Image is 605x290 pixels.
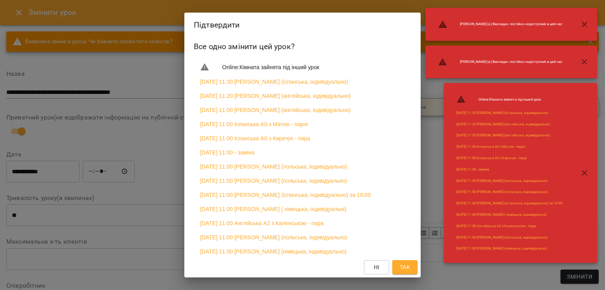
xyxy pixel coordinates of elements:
[457,167,490,172] a: [DATE] 11:00 - заміна
[457,212,547,217] a: [DATE] 11:00 [PERSON_NAME] ( німецька, індивідуальні)
[457,110,549,116] a: [DATE] 11:30 [PERSON_NAME] (іспанська, індивідуально)
[457,122,550,127] a: [DATE] 11:20 [PERSON_NAME] (англійська, індивідуально)
[200,191,371,199] a: [DATE] 11:00 [PERSON_NAME] (іспанська, індивідуально) за 19.09
[200,233,347,241] a: [DATE] 11:00 [PERSON_NAME] (польська, індивідуально)
[450,92,569,107] li: Online : Кімната зайнята під інший урок
[457,235,548,240] a: [DATE] 11:00 [PERSON_NAME] (польська, індивідуально)
[457,156,527,161] a: [DATE] 11:00 Іспанська А0 з Киречук - пара
[194,19,411,31] h2: Підтвердити
[457,189,548,195] a: [DATE] 11:00 [PERSON_NAME] (польська, індивідуально)
[400,262,410,272] span: Так
[200,120,308,128] a: [DATE] 11:00 Іспанська А0 з Матюк - парні
[200,219,323,227] a: [DATE] 11:00 Англійська А2 з Каленською - пара
[200,205,346,213] a: [DATE] 11:00 [PERSON_NAME] ( німецька, індивідуальні)
[194,59,411,75] li: Online : Кімната зайнята під інший урок
[392,260,418,274] button: Так
[457,201,563,206] a: [DATE] 11:00 [PERSON_NAME] (іспанська, індивідуально) за 19.09
[457,178,548,184] a: [DATE] 11:00 [PERSON_NAME] (польська, індивідуально)
[432,17,569,32] li: [PERSON_NAME] (а) : Викладач постійно недоступний в цей час
[457,246,547,251] a: [DATE] 11:00 [PERSON_NAME] (німецька, індивідуально)
[457,133,550,138] a: [DATE] 11:00 [PERSON_NAME] (англійська, індивідуально)
[194,40,411,53] h6: Все одно змінити цей урок?
[200,106,351,114] a: [DATE] 11:00 [PERSON_NAME] (англійська, індивідуально)
[457,224,536,229] a: [DATE] 11:00 Англійська А2 з Каленською - пара
[432,54,569,70] li: [PERSON_NAME] (а) : Викладач постійно недоступний в цей час
[457,144,525,149] a: [DATE] 11:00 Іспанська А0 з Матюк - парні
[200,177,347,185] a: [DATE] 11:00 [PERSON_NAME] (польська, індивідуально)
[200,92,351,100] a: [DATE] 11:20 [PERSON_NAME] (англійська, індивідуально)
[200,248,347,255] a: [DATE] 11:00 [PERSON_NAME] (німецька, індивідуально)
[200,163,347,171] a: [DATE] 11:00 [PERSON_NAME] (польська, індивідуально)
[364,260,389,274] button: Ні
[200,78,348,86] a: [DATE] 11:30 [PERSON_NAME] (іспанська, індивідуально)
[200,149,254,156] a: [DATE] 11:00 - заміна
[200,134,310,142] a: [DATE] 11:00 Іспанська А0 з Киречук - пара
[374,262,380,272] span: Ні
